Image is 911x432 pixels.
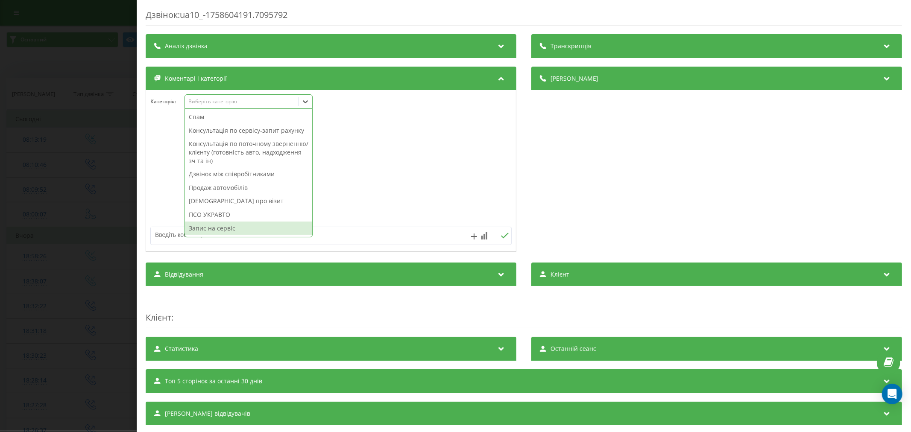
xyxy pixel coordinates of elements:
span: [PERSON_NAME] [551,74,598,83]
span: Топ 5 сторінок за останні 30 днів [165,377,262,385]
span: Клієнт [146,312,171,323]
div: Open Intercom Messenger [882,384,902,404]
span: Останній сеанс [551,344,596,353]
div: Запис на сервіс [185,222,312,235]
div: Дзвінок : ua10_-1758604191.7095792 [146,9,902,26]
div: Дзвінок між співробітниками [185,167,312,181]
div: ПСО УКРАВТО [185,208,312,222]
span: Відвідування [165,270,203,279]
div: Консультація по сервісу-запит рахунку [185,124,312,137]
span: Статистика [165,344,198,353]
div: : [146,295,902,328]
span: Аналіз дзвінка [165,42,208,50]
h4: Категорія : [150,99,185,105]
span: Транскрипція [551,42,592,50]
span: Коментарі і категорії [165,74,227,83]
div: Продаж автомобілів [185,181,312,195]
span: [PERSON_NAME] відвідувачів [165,409,250,418]
div: [DEMOGRAPHIC_DATA] про візит [185,194,312,208]
div: Придбання запасних частин [185,235,312,248]
div: Виберіть категорію [188,98,295,105]
span: Клієнт [551,270,569,279]
div: Консультація по поточному зверненню/клієнту (готовність авто, надходження зч та ін) [185,137,312,167]
div: Спам [185,110,312,124]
